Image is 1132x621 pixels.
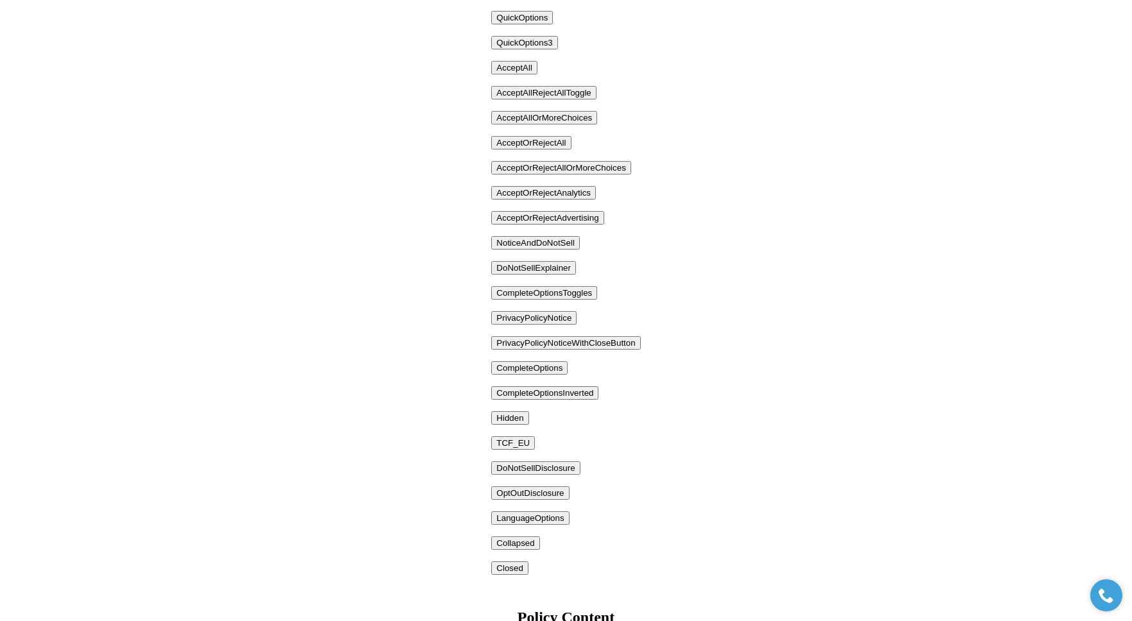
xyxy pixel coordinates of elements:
button: AcceptOrRejectAllOrMoreChoices [491,161,631,174]
button: AcceptAll [491,61,537,74]
button: Closed [491,561,528,575]
button: AcceptOrRejectAll [491,136,571,149]
button: CompleteOptionsInverted [491,386,598,400]
button: DoNotSellDisclosure [491,461,580,475]
button: AcceptOrRejectAnalytics [491,186,596,200]
button: PrivacyPolicyNotice [491,311,577,325]
button: CompleteOptionsToggles [491,286,597,300]
button: AcceptAllOrMoreChoices [491,111,597,124]
button: NoticeAndDoNotSell [491,236,580,250]
button: Hidden [491,411,528,425]
button: AcceptAllRejectAllToggle [491,86,596,99]
button: QuickOptions [491,11,553,24]
button: LanguageOptions [491,511,569,525]
button: CompleteOptions [491,361,568,375]
button: QuickOptions3 [491,36,557,49]
button: OptOutDisclosure [491,486,569,500]
button: AcceptOrRejectAdvertising [491,211,604,225]
button: PrivacyPolicyNoticeWithCloseButton [491,336,640,350]
button: DoNotSellExplainer [491,261,576,275]
button: TCF_EU [491,436,535,450]
button: Collapsed [491,536,539,550]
